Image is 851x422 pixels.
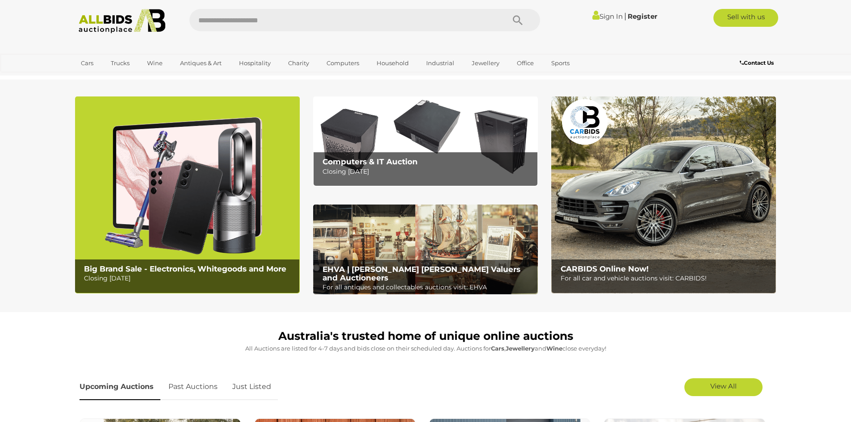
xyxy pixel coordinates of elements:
[80,330,772,343] h1: Australia's trusted home of unique online auctions
[75,96,300,293] img: Big Brand Sale - Electronics, Whitegoods and More
[313,96,538,186] img: Computers & IT Auction
[323,265,520,282] b: EHVA | [PERSON_NAME] [PERSON_NAME] Valuers and Auctioneers
[313,205,538,295] a: EHVA | Evans Hastings Valuers and Auctioneers EHVA | [PERSON_NAME] [PERSON_NAME] Valuers and Auct...
[75,56,99,71] a: Cars
[561,273,771,284] p: For all car and vehicle auctions visit: CARBIDS!
[162,374,224,400] a: Past Auctions
[551,96,776,293] img: CARBIDS Online Now!
[511,56,540,71] a: Office
[282,56,315,71] a: Charity
[628,12,657,21] a: Register
[174,56,227,71] a: Antiques & Art
[323,157,418,166] b: Computers & IT Auction
[84,264,286,273] b: Big Brand Sale - Electronics, Whitegoods and More
[710,382,737,390] span: View All
[84,273,294,284] p: Closing [DATE]
[323,166,533,177] p: Closing [DATE]
[75,96,300,293] a: Big Brand Sale - Electronics, Whitegoods and More Big Brand Sale - Electronics, Whitegoods and Mo...
[713,9,778,27] a: Sell with us
[420,56,460,71] a: Industrial
[684,378,763,396] a: View All
[545,56,575,71] a: Sports
[233,56,277,71] a: Hospitality
[551,96,776,293] a: CARBIDS Online Now! CARBIDS Online Now! For all car and vehicle auctions visit: CARBIDS!
[105,56,135,71] a: Trucks
[75,71,150,85] a: [GEOGRAPHIC_DATA]
[226,374,278,400] a: Just Listed
[313,205,538,295] img: EHVA | Evans Hastings Valuers and Auctioneers
[624,11,626,21] span: |
[321,56,365,71] a: Computers
[80,374,160,400] a: Upcoming Auctions
[495,9,540,31] button: Search
[592,12,623,21] a: Sign In
[323,282,533,293] p: For all antiques and collectables auctions visit: EHVA
[740,59,774,66] b: Contact Us
[141,56,168,71] a: Wine
[546,345,562,352] strong: Wine
[561,264,649,273] b: CARBIDS Online Now!
[313,96,538,186] a: Computers & IT Auction Computers & IT Auction Closing [DATE]
[740,58,776,68] a: Contact Us
[466,56,505,71] a: Jewellery
[371,56,415,71] a: Household
[491,345,504,352] strong: Cars
[74,9,171,33] img: Allbids.com.au
[80,343,772,354] p: All Auctions are listed for 4-7 days and bids close on their scheduled day. Auctions for , and cl...
[506,345,535,352] strong: Jewellery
